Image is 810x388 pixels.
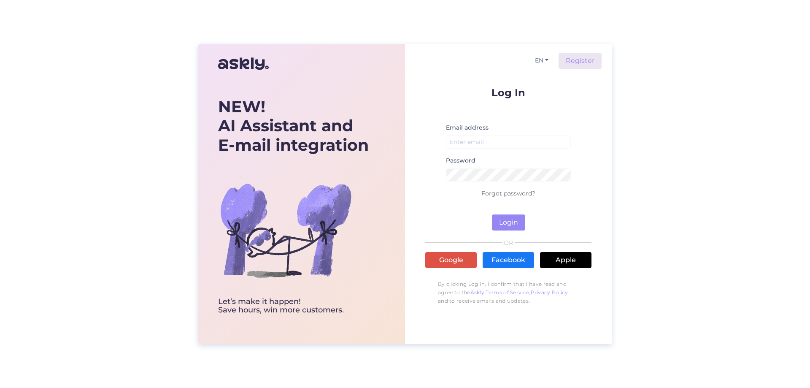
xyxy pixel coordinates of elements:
[425,252,477,268] a: Google
[218,54,269,74] img: Askly
[425,87,591,98] p: Log In
[470,289,529,296] a: Askly Terms of Service
[446,156,475,165] label: Password
[483,252,534,268] a: Facebook
[446,123,489,132] label: Email address
[502,240,515,246] span: OR
[218,97,265,117] b: NEW!
[559,53,602,69] a: Register
[218,97,369,155] div: AI Assistant and E-mail integration
[492,214,525,231] button: Login
[218,163,353,298] img: bg-askly
[532,54,552,67] button: EN
[446,136,571,149] input: Enter email
[540,252,591,268] a: Apple
[425,276,591,309] p: By clicking Log In, I confirm that I have read and agree to the , , and to receive emails and upd...
[531,289,568,296] a: Privacy Policy
[218,298,369,315] div: Let’s make it happen! Save hours, win more customers.
[481,190,535,197] a: Forgot password?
